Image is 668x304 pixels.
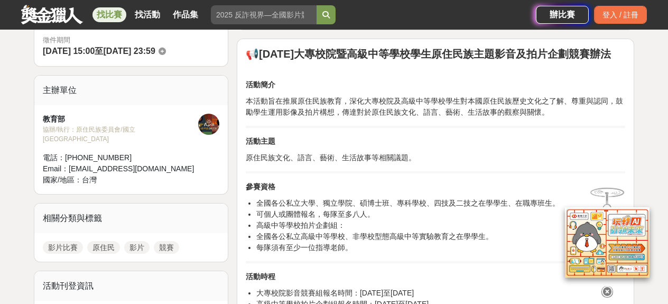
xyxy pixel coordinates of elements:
[246,137,275,145] strong: 活動主題
[256,209,625,220] li: 可個人或團體報名，每隊至多八人。
[565,204,650,274] img: d2146d9a-e6f6-4337-9592-8cefde37ba6b.png
[124,241,150,254] a: 影片
[154,241,179,254] a: 競賽
[43,125,198,144] div: 協辦/執行： 原住民族委員會/國立[GEOGRAPHIC_DATA]
[246,152,625,163] p: 原住民族文化、語言、藝術、生活故事等相關議題。
[246,272,275,281] strong: 活動時程
[256,198,625,209] li: 全國各公私立大學、獨立學院、碩博士班、專科學校、四技及二技之在學學生、在職專班生。
[256,220,625,231] li: 高級中等學校拍片企劃組：
[536,6,589,24] a: 辦比賽
[43,163,198,174] div: Email： [EMAIL_ADDRESS][DOMAIN_NAME]
[246,182,275,191] strong: 參賽資格
[211,5,317,24] input: 2025 反詐視界—全國影片競賽
[82,176,97,184] span: 台灣
[131,7,164,22] a: 找活動
[95,47,103,56] span: 至
[256,231,625,242] li: 全國各公私立高級中等學校、非學校型態高級中等實驗教育之在學學生。
[169,7,202,22] a: 作品集
[34,76,228,105] div: 主辦單位
[246,80,275,89] strong: 活動簡介
[43,241,83,254] a: 影片比賽
[256,288,625,299] li: 大專校院影音競賽組報名時間：[DATE]至[DATE]
[246,96,625,118] p: 本活動旨在推展原住民族教育，深化大專校院及高級中等學校學生對本國原住民族歷史文化之了解、尊重與認同，鼓勵學生運用影像及拍片構想，傳達對於原住民族文化、語言、藝術、生活故事的觀察與關懷。
[246,48,611,60] strong: 📢[DATE]大專校院暨高級中等學校學生原住民族主題影音及拍片企劃競賽辦法
[43,47,95,56] span: [DATE] 15:00
[256,242,625,253] li: 每隊須有至少一位指導老師。
[103,47,155,56] span: [DATE] 23:59
[87,241,120,254] a: 原住民
[43,114,198,125] div: 教育部
[92,7,126,22] a: 找比賽
[43,36,70,44] span: 徵件期間
[594,6,647,24] div: 登入 / 註冊
[34,271,228,301] div: 活動刊登資訊
[34,204,228,233] div: 相關分類與標籤
[43,152,198,163] div: 電話： [PHONE_NUMBER]
[43,176,82,184] span: 國家/地區：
